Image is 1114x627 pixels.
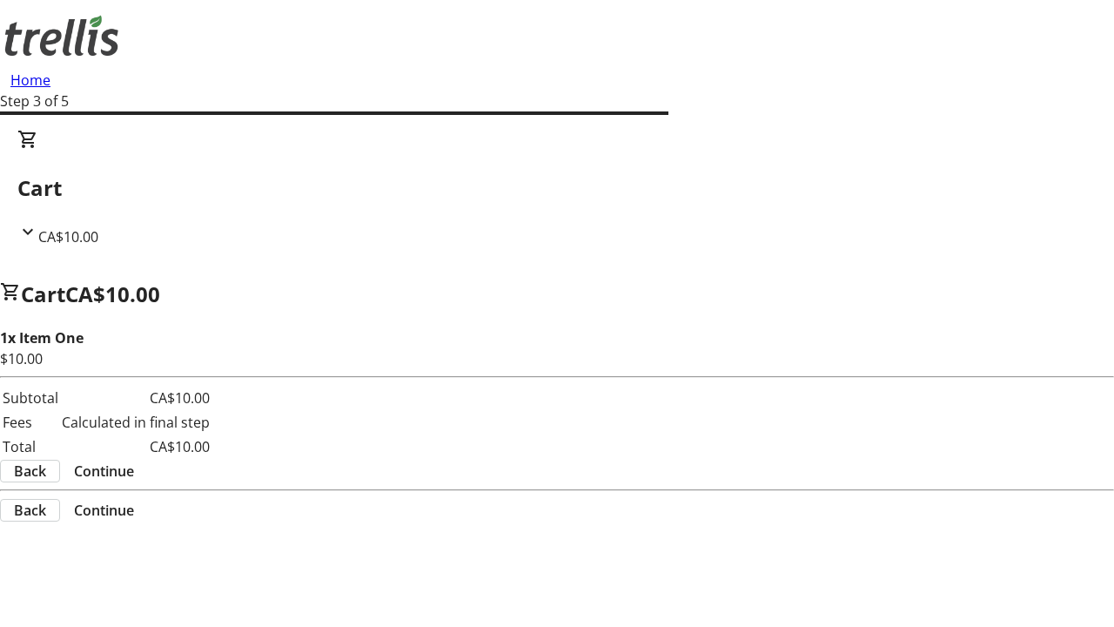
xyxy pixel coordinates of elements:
span: CA$10.00 [38,227,98,246]
td: Fees [2,411,59,434]
div: CartCA$10.00 [17,129,1097,247]
span: Continue [74,500,134,521]
button: Continue [60,461,148,482]
h2: Cart [17,172,1097,204]
span: Back [14,500,46,521]
span: CA$10.00 [65,280,160,308]
td: Total [2,435,59,458]
span: Continue [74,461,134,482]
button: Continue [60,500,148,521]
td: Calculated in final step [61,411,211,434]
span: Cart [21,280,65,308]
td: CA$10.00 [61,435,211,458]
td: Subtotal [2,387,59,409]
td: CA$10.00 [61,387,211,409]
span: Back [14,461,46,482]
